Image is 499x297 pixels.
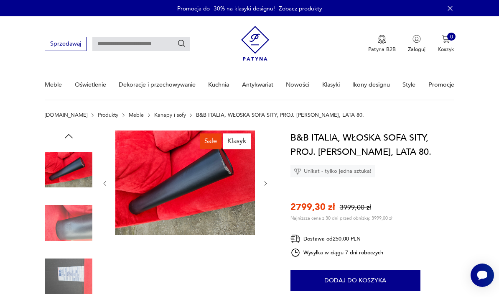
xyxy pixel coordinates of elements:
p: Promocja do -30% na klasyki designu! [177,5,275,13]
a: Klasyki [322,70,340,99]
a: Produkty [98,112,118,118]
a: Promocje [428,70,454,99]
p: Zaloguj [408,46,425,53]
a: Style [402,70,415,99]
img: Ikona medalu [378,35,386,44]
p: 2799,30 zł [290,201,335,214]
a: Nowości [286,70,309,99]
a: Meble [45,70,62,99]
img: Zdjęcie produktu B&B ITALIA, WŁOSKA SOFA SITY, PROJ. ANTONIO CITTERIO, LATA 80. [115,131,255,236]
p: Najniższa cena z 30 dni przed obniżką: 3999,00 zł [290,215,392,221]
img: Zdjęcie produktu B&B ITALIA, WŁOSKA SOFA SITY, PROJ. ANTONIO CITTERIO, LATA 80. [45,146,92,194]
p: B&B ITALIA, WŁOSKA SOFA SITY, PROJ. [PERSON_NAME], LATA 80. [196,112,364,118]
button: Sprzedawaj [45,37,86,51]
p: 3999,00 zł [340,203,371,213]
iframe: Smartsupp widget button [471,264,494,287]
a: Kuchnia [208,70,229,99]
button: Dodaj do koszyka [290,270,420,291]
h1: B&B ITALIA, WŁOSKA SOFA SITY, PROJ. [PERSON_NAME], LATA 80. [290,131,454,159]
img: Ikonka użytkownika [412,35,421,43]
button: Szukaj [177,39,186,49]
div: Klasyk [223,133,251,149]
p: Patyna B2B [368,46,396,53]
a: Sprzedawaj [45,42,86,47]
img: Ikona diamentu [294,167,301,175]
a: Antykwariat [242,70,273,99]
button: Patyna B2B [368,35,396,53]
div: Wysyłka w ciągu 7 dni roboczych [290,248,383,258]
img: Zdjęcie produktu B&B ITALIA, WŁOSKA SOFA SITY, PROJ. ANTONIO CITTERIO, LATA 80. [45,199,92,247]
img: Patyna - sklep z meblami i dekoracjami vintage [241,23,269,64]
div: Unikat - tylko jedna sztuka! [290,165,375,177]
div: Dostawa od 250,00 PLN [290,233,383,244]
a: [DOMAIN_NAME] [45,112,87,118]
div: 0 [447,33,456,41]
a: Oświetlenie [75,70,106,99]
a: Meble [129,112,144,118]
a: Zobacz produkty [279,5,322,13]
a: Kanapy i sofy [154,112,186,118]
p: Koszyk [438,46,454,53]
button: 0Koszyk [438,35,454,53]
a: Ikona medaluPatyna B2B [368,35,396,53]
button: Zaloguj [408,35,425,53]
a: Dekoracje i przechowywanie [119,70,196,99]
img: Ikona koszyka [442,35,450,43]
div: Sale [200,133,221,149]
a: Ikony designu [352,70,390,99]
img: Ikona dostawy [290,233,300,244]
